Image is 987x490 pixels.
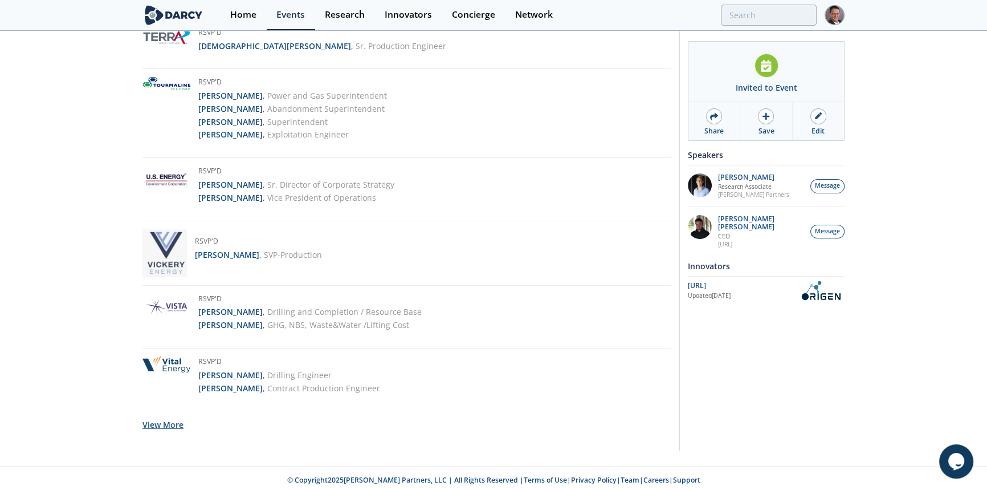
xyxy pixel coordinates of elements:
[515,10,553,19] div: Network
[325,10,365,19] div: Research
[267,129,349,140] span: Exploitation Engineer
[452,10,495,19] div: Concierge
[142,357,190,373] img: Vital Energy
[939,444,976,479] iframe: chat widget
[718,232,805,240] p: CEO
[263,116,265,127] span: ,
[263,319,265,330] span: ,
[263,179,265,190] span: ,
[718,240,805,248] p: [URL]
[825,5,845,25] img: Profile
[267,383,380,394] span: Contract Production Engineer
[704,126,724,136] div: Share
[267,90,387,101] span: Power and Gas Superintendent
[72,475,915,485] p: © Copyright 2025 [PERSON_NAME] Partners, LLC | All Rights Reserved | | | | |
[811,126,825,136] div: Edit
[688,281,797,291] div: [URL]
[198,116,263,127] strong: [PERSON_NAME]
[688,215,712,239] img: 20112e9a-1f67-404a-878c-a26f1c79f5da
[736,82,797,94] div: Invited to Event
[351,41,353,51] span: ,
[267,370,332,380] span: Drilling Engineer
[267,192,376,203] span: Vice President of Operations
[643,475,669,485] a: Careers
[688,281,845,301] a: [URL] Updated[DATE] OriGen.AI
[688,173,712,197] img: 1EXUV5ipS3aUf9wnAL7U
[198,192,263,203] strong: [PERSON_NAME]
[263,383,265,394] span: ,
[142,166,190,193] img: U.S. Energy Development Corporation
[721,5,817,26] input: Advanced Search
[267,306,422,317] span: Drilling and Completion / Resource Base
[263,192,265,203] span: ,
[263,129,265,140] span: ,
[263,370,265,380] span: ,
[793,102,844,140] a: Edit
[198,306,263,317] strong: [PERSON_NAME]
[571,475,617,485] a: Privacy Policy
[195,249,259,260] strong: [PERSON_NAME]
[815,227,840,236] span: Message
[267,319,409,330] span: GHG, NBS, Waste&Water /Lifting Cost
[198,357,380,369] h5: RSVP'd
[810,179,845,193] button: Message
[718,183,789,191] p: Research Associate
[263,306,265,317] span: ,
[198,129,263,140] strong: [PERSON_NAME]
[198,370,263,380] strong: [PERSON_NAME]
[198,90,263,101] strong: [PERSON_NAME]
[198,294,422,306] h5: RSVP'd
[815,181,840,191] span: Message
[385,10,432,19] div: Innovators
[195,236,322,249] h5: RSVP'd
[718,173,789,181] p: [PERSON_NAME]
[797,281,845,301] img: OriGen.AI
[230,10,256,19] div: Home
[142,77,190,90] img: Tourmaline Oil Corp
[142,294,190,319] img: VISTA Energy for Tomorrow
[259,249,262,260] span: ,
[718,191,789,199] p: [PERSON_NAME] Partners
[276,10,305,19] div: Events
[198,77,387,90] h5: RSVP'd
[267,103,385,114] span: Abandonment Superintendent
[688,145,845,165] div: Speakers
[356,41,446,51] span: Sr. Production Engineer
[524,475,567,485] a: Terms of Use
[142,5,205,25] img: logo-wide.svg
[621,475,639,485] a: Team
[263,103,265,114] span: ,
[688,256,845,276] div: Innovators
[198,27,446,40] h5: RSVP'd
[673,475,700,485] a: Support
[142,27,190,45] img: Terra Energy
[198,319,263,330] strong: [PERSON_NAME]
[198,103,263,114] strong: [PERSON_NAME]
[758,126,774,136] div: Save
[263,90,265,101] span: ,
[688,291,797,301] div: Updated [DATE]
[718,215,805,231] p: [PERSON_NAME] [PERSON_NAME]
[264,249,322,260] span: SVP-Production
[198,166,394,179] h5: RSVP'd
[198,41,351,51] strong: [DEMOGRAPHIC_DATA][PERSON_NAME]
[198,383,263,394] strong: [PERSON_NAME]
[142,411,183,439] button: load more
[198,179,263,190] strong: [PERSON_NAME]
[267,116,328,127] span: Superintendent
[810,225,845,239] button: Message
[142,229,187,277] img: Vickery Energy
[267,179,394,190] span: Sr. Director of Corporate Strategy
